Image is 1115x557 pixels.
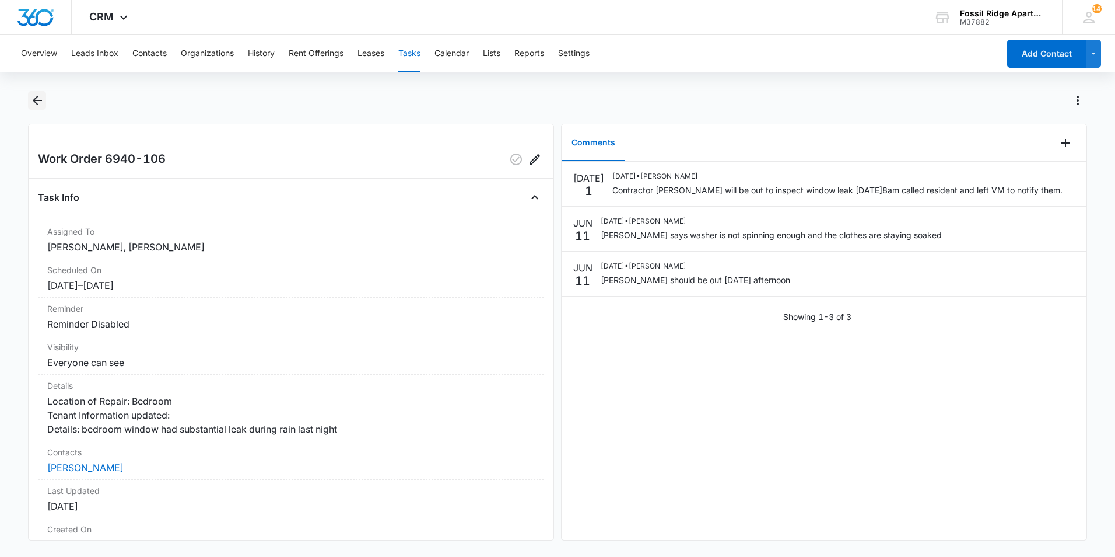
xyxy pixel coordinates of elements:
[575,275,590,287] p: 11
[525,188,544,207] button: Close
[47,240,535,254] dd: [PERSON_NAME], [PERSON_NAME]
[47,278,535,293] dd: [DATE] – [DATE]
[47,499,535,513] dd: [DATE]
[47,485,535,497] dt: Last Updated
[38,298,544,336] div: ReminderReminder Disabled
[47,446,535,458] dt: Contacts
[47,225,535,238] dt: Assigned To
[434,35,469,72] button: Calendar
[573,216,592,230] p: JUN
[1007,40,1086,68] button: Add Contact
[601,261,790,271] p: [DATE] • [PERSON_NAME]
[1056,134,1075,152] button: Add Comment
[38,150,166,169] h2: Work Order 6940-106
[357,35,384,72] button: Leases
[47,302,535,315] dt: Reminder
[585,185,592,197] p: 1
[38,441,544,480] div: Contacts[PERSON_NAME]
[47,462,124,474] a: [PERSON_NAME]
[960,18,1045,26] div: account id
[783,311,851,323] p: Showing 1-3 of 3
[38,480,544,518] div: Last Updated[DATE]
[47,523,535,535] dt: Created On
[71,35,118,72] button: Leads Inbox
[47,394,535,436] dd: Location of Repair: Bedroom Tenant Information updated: Details: bedroom window had substantial l...
[89,11,114,23] span: CRM
[38,221,544,259] div: Assigned To[PERSON_NAME], [PERSON_NAME]
[47,317,535,331] dd: Reminder Disabled
[38,375,544,441] div: DetailsLocation of Repair: Bedroom Tenant Information updated: Details: bedroom window had substa...
[38,190,79,204] h4: Task Info
[47,380,535,392] dt: Details
[558,35,590,72] button: Settings
[398,35,420,72] button: Tasks
[612,171,1063,182] p: [DATE] • [PERSON_NAME]
[21,35,57,72] button: Overview
[960,9,1045,18] div: account name
[47,538,535,552] dd: [DATE]
[562,125,625,161] button: Comments
[1068,91,1087,110] button: Actions
[47,264,535,276] dt: Scheduled On
[38,518,544,557] div: Created On[DATE]
[601,229,942,241] p: [PERSON_NAME] says washer is not spinning enough and the clothes are staying soaked
[1092,4,1102,13] div: notifications count
[132,35,167,72] button: Contacts
[525,150,544,169] button: Edit
[1092,4,1102,13] span: 141
[38,259,544,298] div: Scheduled On[DATE]–[DATE]
[612,184,1063,196] p: Contractor [PERSON_NAME] will be out to inspect window leak [DATE]8am called resident and left VM...
[28,91,46,110] button: Back
[181,35,234,72] button: Organizations
[601,216,942,227] p: [DATE] • [PERSON_NAME]
[289,35,343,72] button: Rent Offerings
[47,341,535,353] dt: Visibility
[573,171,604,185] p: [DATE]
[575,230,590,242] p: 11
[601,274,790,286] p: [PERSON_NAME] should be out [DATE] afternoon
[483,35,500,72] button: Lists
[514,35,544,72] button: Reports
[47,356,535,370] dd: Everyone can see
[573,261,592,275] p: JUN
[248,35,275,72] button: History
[38,336,544,375] div: VisibilityEveryone can see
